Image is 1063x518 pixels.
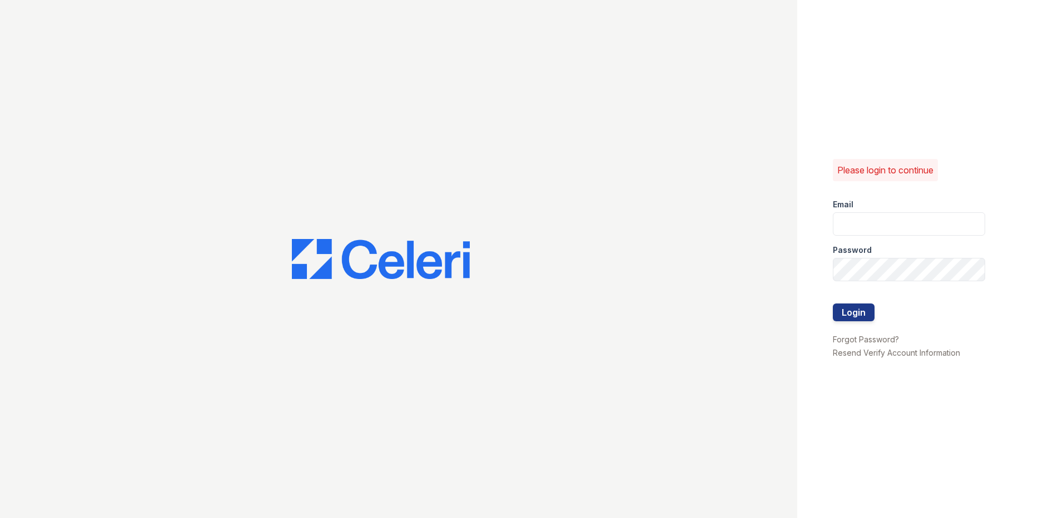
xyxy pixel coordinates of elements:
img: CE_Logo_Blue-a8612792a0a2168367f1c8372b55b34899dd931a85d93a1a3d3e32e68fde9ad4.png [292,239,470,279]
button: Login [833,303,875,321]
label: Password [833,245,872,256]
p: Please login to continue [837,163,933,177]
a: Forgot Password? [833,335,899,344]
a: Resend Verify Account Information [833,348,960,357]
label: Email [833,199,853,210]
